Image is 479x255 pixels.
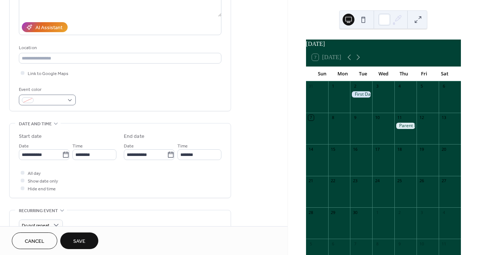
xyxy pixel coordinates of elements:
span: Date [124,142,134,150]
div: 1 [374,210,380,215]
div: Event color [19,86,74,93]
div: 8 [330,115,336,120]
div: 14 [308,146,314,152]
div: 26 [419,178,424,184]
div: [DATE] [306,40,461,48]
div: 27 [441,178,446,184]
span: Time [177,142,188,150]
div: Parent Information Night [394,123,417,129]
div: End date [124,133,145,140]
div: 2 [397,210,402,215]
div: 11 [397,115,402,120]
div: Sun [312,67,332,81]
div: 6 [330,241,336,246]
div: 5 [419,84,424,89]
div: Wed [373,67,394,81]
div: 12 [419,115,424,120]
div: 3 [419,210,424,215]
div: 10 [374,115,380,120]
button: Cancel [12,232,57,249]
div: 25 [397,178,402,184]
div: 10 [419,241,424,246]
div: 5 [308,241,314,246]
span: All day [28,170,41,177]
div: AI Assistant [35,24,62,32]
div: 22 [330,178,336,184]
div: 2 [352,84,358,89]
div: 23 [352,178,358,184]
div: 31 [308,84,314,89]
div: Location [19,44,220,52]
div: 4 [397,84,402,89]
span: Hide end time [28,185,56,193]
div: 17 [374,146,380,152]
div: 19 [419,146,424,152]
span: Do not repeat [22,221,50,230]
div: 20 [441,146,446,152]
span: Save [73,238,85,245]
div: 4 [441,210,446,215]
div: Tue [353,67,373,81]
span: Date [19,142,29,150]
div: 7 [352,241,358,246]
div: 24 [374,178,380,184]
div: First Day Of School [350,91,372,98]
div: 9 [397,241,402,246]
div: 16 [352,146,358,152]
div: 3 [374,84,380,89]
span: Recurring event [19,207,58,215]
div: Thu [394,67,414,81]
div: Mon [332,67,353,81]
div: 13 [441,115,446,120]
div: 11 [441,241,446,246]
div: 7 [308,115,314,120]
div: 1 [330,84,336,89]
button: Save [60,232,98,249]
div: 18 [397,146,402,152]
span: Show date only [28,177,58,185]
div: 15 [330,146,336,152]
div: 30 [352,210,358,215]
div: 6 [441,84,446,89]
div: 21 [308,178,314,184]
div: 29 [330,210,336,215]
div: Sat [435,67,455,81]
div: 28 [308,210,314,215]
div: 8 [374,241,380,246]
span: Time [72,142,83,150]
div: Start date [19,133,42,140]
span: Link to Google Maps [28,70,68,78]
span: Cancel [25,238,44,245]
div: 9 [352,115,358,120]
div: Fri [414,67,434,81]
button: AI Assistant [22,22,68,32]
span: Date and time [19,120,52,128]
